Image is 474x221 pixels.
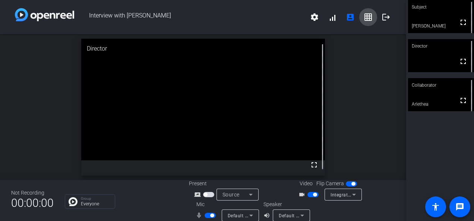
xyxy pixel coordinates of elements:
[279,212,364,218] span: Default - Speakers (2- Realtek(R) Audio)
[263,211,272,220] mat-icon: volume_up
[228,212,367,218] span: Default - Microphone (USB Condenser Microphone) (31b2:0011)
[459,96,468,105] mat-icon: fullscreen
[189,201,263,208] div: Mic
[11,189,54,197] div: Not Recording
[15,8,74,21] img: white-gradient.svg
[194,190,203,199] mat-icon: screen_share_outline
[431,202,440,211] mat-icon: accessibility
[459,18,468,27] mat-icon: fullscreen
[222,192,240,198] span: Source
[323,8,341,26] button: signal_cellular_alt
[408,39,474,53] div: Director
[300,180,313,188] span: Video
[81,202,111,206] p: Everyone
[11,194,54,212] span: 00:00:00
[331,192,401,198] span: Integrated Webcam (0bda:555e)
[364,13,373,22] mat-icon: grid_on
[310,13,319,22] mat-icon: settings
[346,13,355,22] mat-icon: account_box
[298,190,307,199] mat-icon: videocam_outline
[382,13,391,22] mat-icon: logout
[459,57,468,66] mat-icon: fullscreen
[69,197,78,206] img: Chat Icon
[196,211,205,220] mat-icon: mic_none
[189,180,263,188] div: Present
[263,201,308,208] div: Speaker
[310,160,319,169] mat-icon: fullscreen
[408,78,474,92] div: Collaborator
[74,8,306,26] span: Interview with [PERSON_NAME]
[455,202,464,211] mat-icon: message
[316,180,344,188] span: Flip Camera
[81,39,325,59] div: Director
[81,197,111,201] p: Group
